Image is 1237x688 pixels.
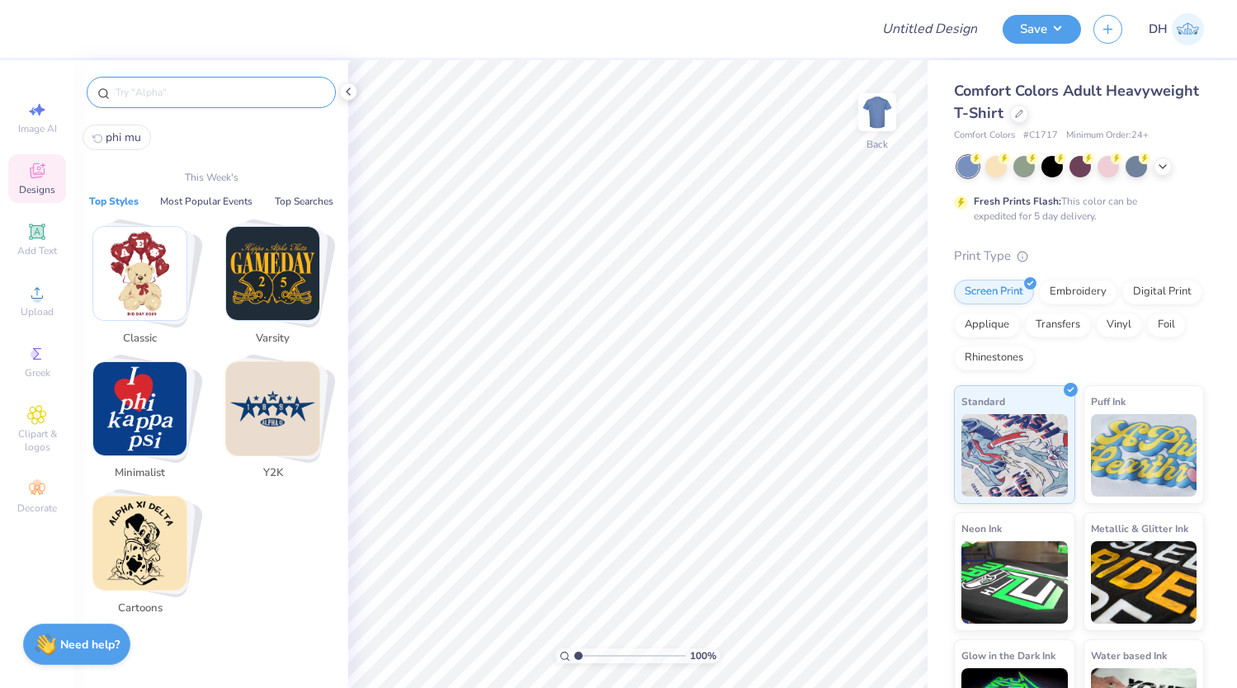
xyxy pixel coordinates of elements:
img: Puff Ink [1091,414,1197,497]
span: Add Text [17,244,57,257]
a: DH [1149,13,1204,45]
img: Back [861,96,894,129]
div: Rhinestones [954,346,1034,370]
span: Decorate [17,502,57,515]
span: 100 % [690,648,716,663]
div: Digital Print [1122,280,1202,304]
span: Classic [113,331,167,347]
input: Try "Alpha" [114,84,325,101]
span: phi mu [106,130,141,145]
span: DH [1149,20,1168,39]
span: Cartoons [113,601,167,617]
button: Top Searches [270,193,338,210]
button: Stack Card Button Cartoons [83,496,207,623]
div: This color can be expedited for 5 day delivery. [974,194,1177,224]
img: Classic [93,227,186,320]
div: Foil [1147,313,1186,337]
strong: Need help? [60,637,120,653]
span: Minimum Order: 24 + [1066,129,1149,143]
img: Y2K [226,362,319,455]
button: Top Styles [84,193,144,210]
img: Cartoons [93,497,186,590]
img: Minimalist [93,362,186,455]
strong: Fresh Prints Flash: [974,195,1061,208]
img: Neon Ink [961,541,1068,624]
img: Metallic & Glitter Ink [1091,541,1197,624]
button: Stack Card Button Varsity [215,226,340,353]
img: Varsity [226,227,319,320]
img: Standard [961,414,1068,497]
img: Dayna Hausspiegel [1172,13,1204,45]
input: Untitled Design [869,12,990,45]
button: phi mu0 [83,125,151,150]
button: Save [1003,15,1081,44]
button: Stack Card Button Minimalist [83,361,207,488]
div: Screen Print [954,280,1034,304]
span: Greek [25,366,50,379]
div: Applique [954,313,1020,337]
button: Stack Card Button Y2K [215,361,340,488]
span: Puff Ink [1091,393,1126,410]
span: Image AI [18,122,57,135]
span: Comfort Colors Adult Heavyweight T-Shirt [954,81,1199,123]
span: Designs [19,183,55,196]
span: Neon Ink [961,520,1002,537]
button: Most Popular Events [155,193,257,210]
button: Stack Card Button Classic [83,226,207,353]
span: Y2K [246,465,300,482]
span: Water based Ink [1091,647,1167,664]
span: Standard [961,393,1005,410]
span: # C1717 [1023,129,1058,143]
span: Glow in the Dark Ink [961,647,1055,664]
div: Vinyl [1096,313,1142,337]
span: Minimalist [113,465,167,482]
div: Back [866,137,888,152]
span: Metallic & Glitter Ink [1091,520,1188,537]
p: This Week's [185,170,238,185]
span: Varsity [246,331,300,347]
span: Upload [21,305,54,318]
div: Embroidery [1039,280,1117,304]
span: Clipart & logos [8,427,66,454]
div: Print Type [954,247,1204,266]
span: Comfort Colors [954,129,1015,143]
div: Transfers [1025,313,1091,337]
